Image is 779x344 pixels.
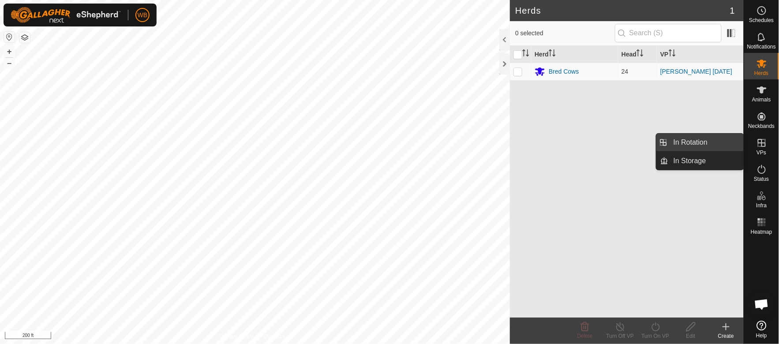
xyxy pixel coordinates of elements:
[751,229,772,235] span: Heatmap
[752,97,771,102] span: Animals
[618,46,657,63] th: Head
[656,152,744,170] li: In Storage
[730,4,735,17] span: 1
[747,44,776,49] span: Notifications
[673,332,708,340] div: Edit
[549,67,579,76] div: Bred Cows
[522,51,529,58] p-sorticon: Activate to sort
[749,291,775,318] a: Open chat
[615,24,722,42] input: Search (S)
[4,32,15,42] button: Reset Map
[674,156,706,166] span: In Storage
[549,51,556,58] p-sorticon: Activate to sort
[660,68,732,75] a: [PERSON_NAME] [DATE]
[531,46,618,63] th: Herd
[577,333,593,339] span: Delete
[264,333,290,340] a: Contact Us
[668,152,744,170] a: In Storage
[622,68,629,75] span: 24
[11,7,121,23] img: Gallagher Logo
[744,317,779,342] a: Help
[674,137,708,148] span: In Rotation
[138,11,148,20] span: WB
[757,150,766,155] span: VPs
[515,5,730,16] h2: Herds
[4,46,15,57] button: +
[4,58,15,68] button: –
[748,123,775,129] span: Neckbands
[19,32,30,43] button: Map Layers
[756,333,767,338] span: Help
[656,134,744,151] li: In Rotation
[637,51,644,58] p-sorticon: Activate to sort
[708,332,744,340] div: Create
[756,203,767,208] span: Infra
[749,18,774,23] span: Schedules
[638,332,673,340] div: Turn On VP
[668,134,744,151] a: In Rotation
[515,29,614,38] span: 0 selected
[220,333,253,340] a: Privacy Policy
[669,51,676,58] p-sorticon: Activate to sort
[754,176,769,182] span: Status
[657,46,744,63] th: VP
[603,332,638,340] div: Turn Off VP
[754,71,768,76] span: Herds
